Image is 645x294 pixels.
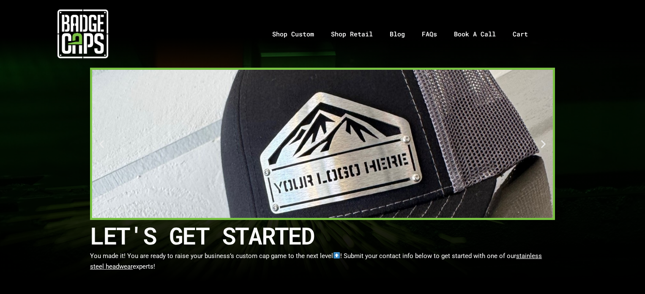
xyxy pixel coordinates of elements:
[90,251,555,272] p: You made it! You are ready to raise your business’s custom cap game to the next level ! Submit yo...
[381,12,413,56] a: Blog
[92,70,553,218] div: Slides
[322,12,381,56] a: Shop Retail
[264,12,322,56] a: Shop Custom
[538,139,549,149] div: Next slide
[413,12,445,56] a: FAQs
[90,252,542,270] span: stainless steel headwear
[445,12,504,56] a: Book A Call
[166,12,645,56] nav: Menu
[96,139,107,149] div: Previous slide
[57,8,108,59] img: badgecaps white logo with green acccent
[333,252,340,258] img: ⬆️
[90,220,555,251] h2: LET'S GET STARTED
[504,12,547,56] a: Cart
